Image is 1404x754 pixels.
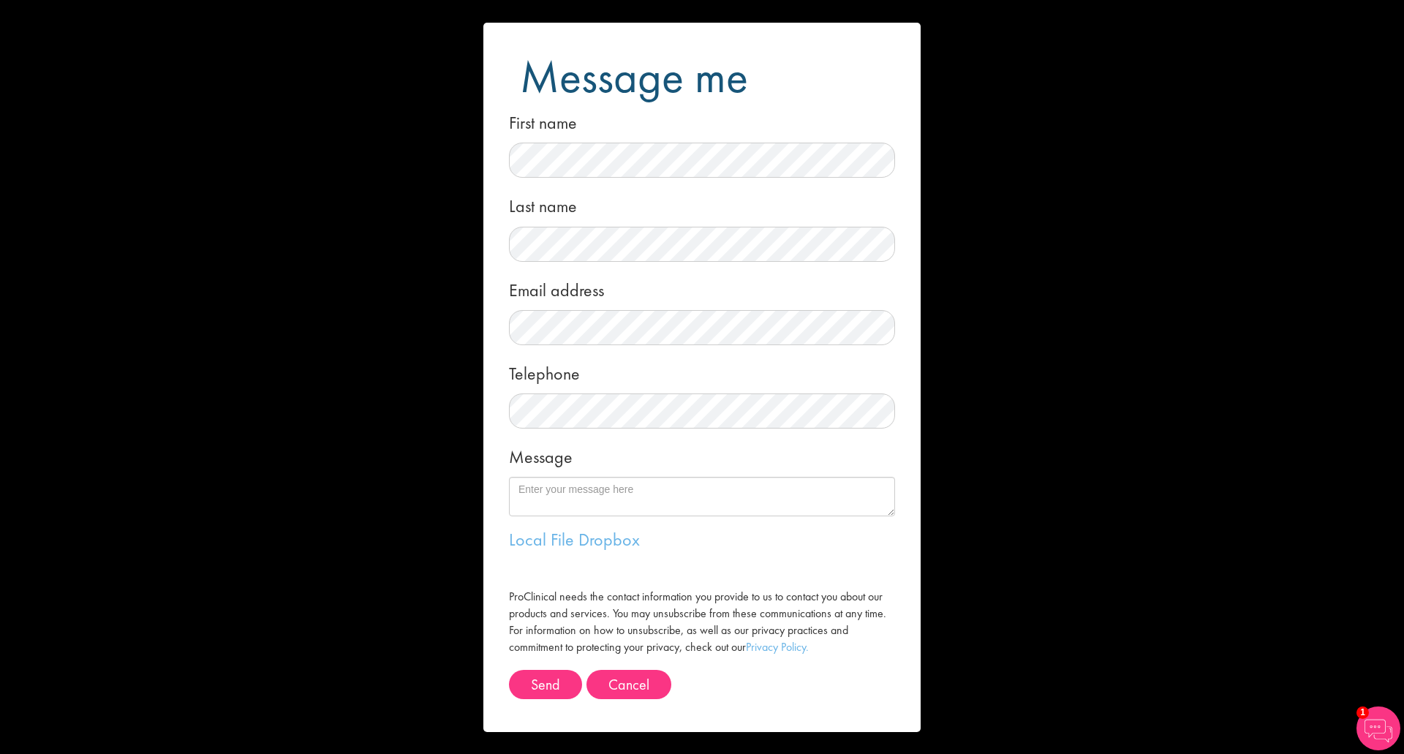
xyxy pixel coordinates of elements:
label: ProClinical needs the contact information you provide to us to contact you about our products and... [509,589,895,655]
span: 1 [1356,706,1369,719]
a: Privacy Policy. [746,639,809,655]
label: Telephone [509,356,580,386]
button: Send [509,670,582,699]
img: Chatbot [1356,706,1400,750]
button: Cancel [586,670,671,699]
label: Message [509,440,573,470]
label: Last name [509,189,577,219]
label: Email address [509,273,604,303]
a: Local File [509,528,574,551]
a: Dropbox [578,528,640,551]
